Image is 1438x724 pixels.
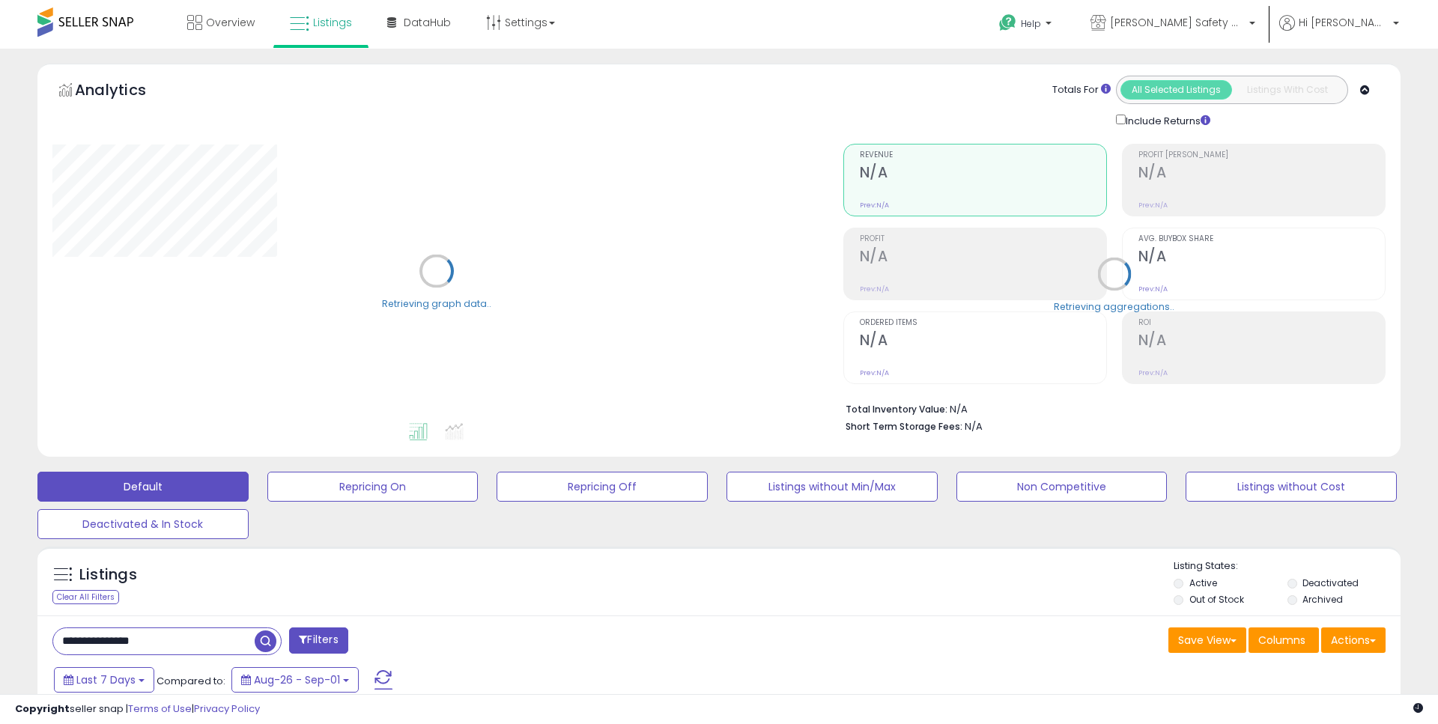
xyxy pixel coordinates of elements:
button: Listings With Cost [1231,80,1343,100]
span: [PERSON_NAME] Safety & Supply [1110,15,1245,30]
button: Listings without Cost [1186,472,1397,502]
a: Help [987,2,1067,49]
div: Totals For [1052,83,1111,97]
button: Deactivated & In Stock [37,509,249,539]
strong: Copyright [15,702,70,716]
button: Default [37,472,249,502]
button: Non Competitive [956,472,1168,502]
div: Retrieving graph data.. [382,296,491,310]
span: DataHub [404,15,451,30]
button: All Selected Listings [1120,80,1232,100]
button: Listings without Min/Max [726,472,938,502]
a: Hi [PERSON_NAME] [1279,15,1399,49]
span: Help [1021,17,1041,30]
div: Retrieving aggregations.. [1054,299,1174,313]
span: Hi [PERSON_NAME] [1299,15,1389,30]
button: Repricing On [267,472,479,502]
i: Get Help [998,13,1017,32]
span: Listings [313,15,352,30]
div: Include Returns [1105,112,1228,129]
span: Overview [206,15,255,30]
button: Repricing Off [497,472,708,502]
div: seller snap | | [15,702,260,717]
h5: Analytics [75,79,175,104]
